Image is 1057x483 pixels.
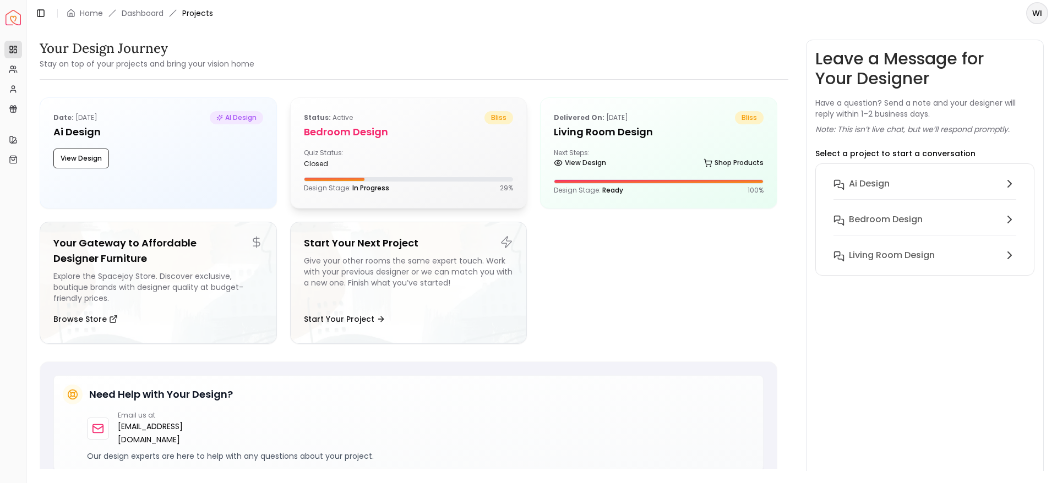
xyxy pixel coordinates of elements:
[735,111,764,124] span: bliss
[304,111,353,124] p: active
[704,155,764,171] a: Shop Products
[304,149,404,168] div: Quiz Status:
[554,186,623,195] p: Design Stage:
[484,111,513,124] span: bliss
[40,40,254,57] h3: Your Design Journey
[304,160,404,168] div: closed
[500,184,513,193] p: 29 %
[304,308,385,330] button: Start Your Project
[825,173,1025,208] button: Ai Design
[304,113,331,122] b: Status:
[1026,2,1048,24] button: WI
[825,244,1025,266] button: Living Room Design
[304,235,514,251] h5: Start Your Next Project
[304,124,514,140] h5: Bedroom design
[53,235,263,266] h5: Your Gateway to Affordable Designer Furniture
[53,308,118,330] button: Browse Store
[748,186,764,195] p: 100 %
[304,255,514,304] div: Give your other rooms the same expert touch. Work with your previous designer or we can match you...
[554,155,606,171] a: View Design
[6,10,21,25] img: Spacejoy Logo
[304,184,389,193] p: Design Stage:
[554,111,628,124] p: [DATE]
[554,113,604,122] b: Delivered on:
[87,451,754,462] p: Our design experts are here to help with any questions about your project.
[6,10,21,25] a: Spacejoy
[53,149,109,168] button: View Design
[80,8,103,19] a: Home
[554,124,764,140] h5: Living Room Design
[53,111,97,124] p: [DATE]
[53,124,263,140] h5: Ai Design
[118,411,241,420] p: Email us at
[118,420,241,446] a: [EMAIL_ADDRESS][DOMAIN_NAME]
[849,249,935,262] h6: Living Room Design
[53,271,263,304] div: Explore the Spacejoy Store. Discover exclusive, boutique brands with designer quality at budget-f...
[602,185,623,195] span: Ready
[815,49,1034,89] h3: Leave a Message for Your Designer
[67,8,213,19] nav: breadcrumb
[40,222,277,344] a: Your Gateway to Affordable Designer FurnitureExplore the Spacejoy Store. Discover exclusive, bout...
[554,149,764,171] div: Next Steps:
[182,8,213,19] span: Projects
[815,148,976,159] p: Select a project to start a conversation
[40,58,254,69] small: Stay on top of your projects and bring your vision home
[53,113,74,122] b: Date:
[210,111,263,124] span: AI Design
[290,222,527,344] a: Start Your Next ProjectGive your other rooms the same expert touch. Work with your previous desig...
[815,97,1034,119] p: Have a question? Send a note and your designer will reply within 1–2 business days.
[352,183,389,193] span: In Progress
[825,208,1025,244] button: Bedroom design
[815,124,1010,135] p: Note: This isn’t live chat, but we’ll respond promptly.
[89,387,233,402] h5: Need Help with Your Design?
[849,213,923,226] h6: Bedroom design
[122,8,164,19] a: Dashboard
[849,177,890,190] h6: Ai Design
[1027,3,1047,23] span: WI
